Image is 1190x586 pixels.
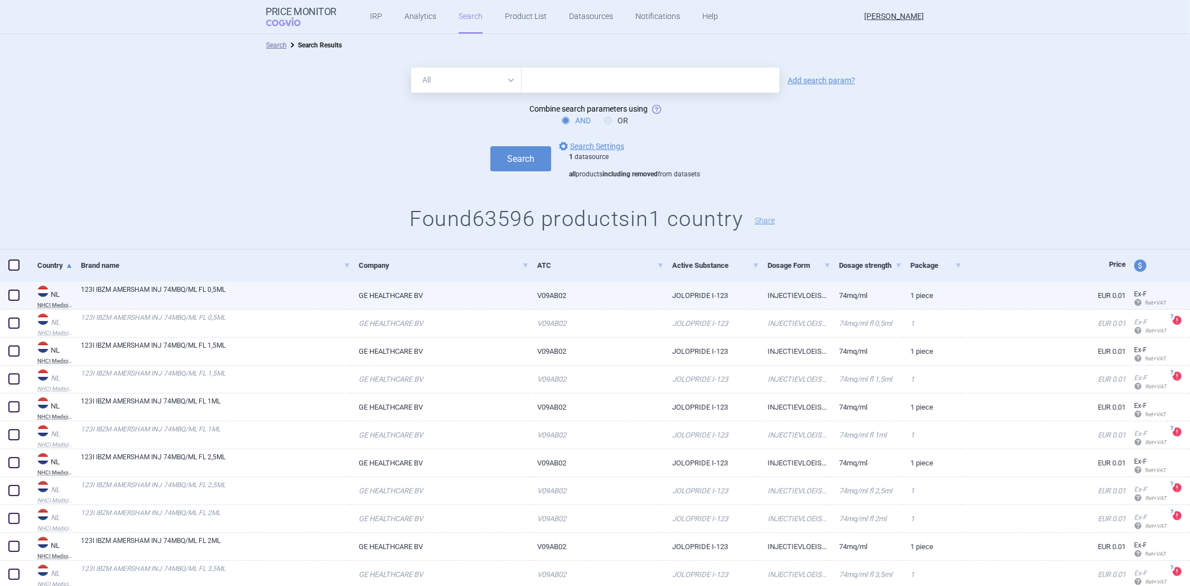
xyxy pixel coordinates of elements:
[962,310,1126,337] a: EUR 0.01
[910,252,962,279] a: Package
[759,533,831,560] a: INJECTIEVLOEISTOF
[266,40,287,51] li: Search
[962,505,1126,532] a: EUR 0.01
[831,393,902,421] a: 74MQ/ML
[37,554,73,559] abbr: NHCI Medicijnkosten — Online database of drug prices developed by the National Health Care Instit...
[1134,523,1177,529] span: Ret+VAT calc
[1173,511,1186,520] a: ?
[529,533,664,560] a: V09AB02
[1134,541,1147,549] span: Ex-factory price
[1126,314,1167,340] a: Ex-F Ret+VAT calc
[350,310,529,337] a: GE HEALTHCARE BV
[831,310,902,337] a: 74MQ/ML FL 0,5ML
[37,386,73,392] abbr: NHCI Medicijnkosten — Online database of drug prices developed by the National Health Care Instit...
[81,368,350,388] a: 123I IBZM AMERSHAM INJ 74MBQ/ML FL 1,5ML
[962,449,1126,477] a: EUR 0.01
[81,252,350,279] a: Brand name
[1134,318,1147,326] span: Ex-factory price
[569,153,700,179] div: datasource products from datasets
[1173,372,1186,381] a: ?
[902,310,962,337] a: 1
[664,533,759,560] a: JOLOPRIDE I-123
[759,421,831,449] a: INJECTIEVLOEISTOF
[37,314,49,325] img: Netherlands
[569,170,576,178] strong: all
[831,477,902,505] a: 74MQ/ML FL 2,5ML
[29,452,73,475] a: NLNLNHCI Medicijnkosten
[37,330,73,336] abbr: NHCI Medicijnkosten — Online database of drug prices developed by the National Health Care Instit...
[37,302,73,308] abbr: NHCI Medicijnkosten — Online database of drug prices developed by the National Health Care Instit...
[664,310,759,337] a: JOLOPRIDE I-123
[902,338,962,365] a: 1 piece
[1126,286,1167,312] a: Ex-F Ret+VAT calc
[664,421,759,449] a: JOLOPRIDE I-123
[29,424,73,448] a: NLNLNHCI Medicijnkosten
[37,481,49,492] img: Netherlands
[529,393,664,421] a: V09AB02
[759,310,831,337] a: INJECTIEVLOEISTOF
[29,536,73,559] a: NLNLNHCI Medicijnkosten
[831,449,902,477] a: 74MQ/ML
[1134,495,1177,501] span: Ret+VAT calc
[350,505,529,532] a: GE HEALTHCARE BV
[81,424,350,444] a: 123I IBZM AMERSHAM INJ 74MBQ/ML FL 1ML
[37,509,49,520] img: Netherlands
[266,6,337,27] a: Price MonitorCOGVIO
[37,369,49,381] img: Netherlands
[81,285,350,305] a: 123I IBZM AMERSHAM INJ 74MBQ/ML FL 0,5ML
[603,170,658,178] strong: including removed
[759,393,831,421] a: INJECTIEVLOEISTOF
[266,17,316,26] span: COGVIO
[529,338,664,365] a: V09AB02
[350,533,529,560] a: GE HEALTHCARE BV
[1134,579,1177,585] span: Ret+VAT calc
[359,252,529,279] a: Company
[81,340,350,361] a: 123I IBZM AMERSHAM INJ 74MBQ/ML FL 1,5ML
[1126,537,1167,563] a: Ex-F Ret+VAT calc
[266,41,287,49] a: Search
[1126,482,1167,507] a: Ex-F Ret+VAT calc
[1134,346,1147,354] span: Ex-factory price
[350,366,529,393] a: GE HEALTHCARE BV
[350,282,529,309] a: GE HEALTHCARE BV
[664,393,759,421] a: JOLOPRIDE I-123
[1134,356,1177,362] span: Ret+VAT calc
[350,421,529,449] a: GE HEALTHCARE BV
[529,505,664,532] a: V09AB02
[1134,430,1147,438] span: Ex-factory price
[1173,428,1186,436] a: ?
[37,537,49,548] img: Netherlands
[1168,369,1175,376] span: ?
[37,342,49,353] img: Netherlands
[831,421,902,449] a: 74MQ/ML FL 1ML
[902,505,962,532] a: 1
[81,313,350,333] a: 123I IBZM AMERSHAM INJ 74MBQ/ML FL 0,5ML
[962,393,1126,421] a: EUR 0.01
[1134,374,1147,382] span: Ex-factory price
[529,449,664,477] a: V09AB02
[1134,486,1147,493] span: Ex-factory price
[37,414,73,420] abbr: NHCI Medicijnkosten — Online database of drug prices developed by the National Health Care Instit...
[664,282,759,309] a: JOLOPRIDE I-123
[529,282,664,309] a: V09AB02
[1134,551,1177,557] span: Ret+VAT calc
[664,505,759,532] a: JOLOPRIDE I-123
[29,340,73,364] a: NLNLNHCI Medicijnkosten
[529,104,648,113] span: Combine search parameters using
[962,282,1126,309] a: EUR 0.01
[1168,509,1175,516] span: ?
[902,393,962,421] a: 1 piece
[29,285,73,308] a: NLNLNHCI Medicijnkosten
[29,396,73,420] a: NLNLNHCI Medicijnkosten
[81,452,350,472] a: 123I IBZM AMERSHAM INJ 74MBQ/ML FL 2,5ML
[759,477,831,505] a: INJECTIEVLOEISTOF
[266,6,337,17] strong: Price Monitor
[81,508,350,528] a: 123I IBZM AMERSHAM INJ 74MBQ/ML FL 2ML
[1126,510,1167,535] a: Ex-F Ret+VAT calc
[37,252,73,279] a: Country
[1168,425,1175,432] span: ?
[557,140,624,153] a: Search Settings
[529,366,664,393] a: V09AB02
[29,480,73,503] a: NLNLNHCI Medicijnkosten
[902,421,962,449] a: 1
